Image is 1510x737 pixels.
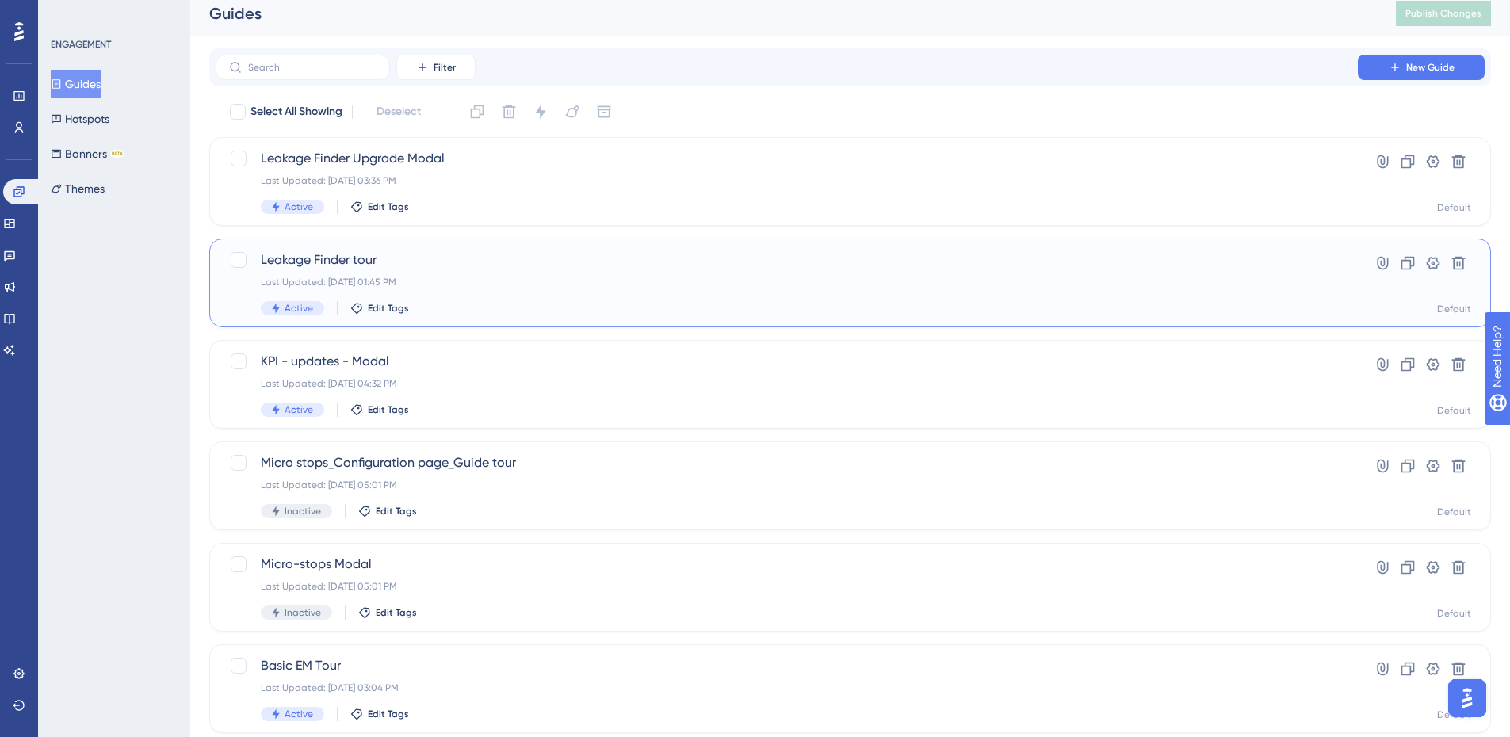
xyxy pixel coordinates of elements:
[396,55,476,80] button: Filter
[358,606,417,619] button: Edit Tags
[261,352,1313,371] span: KPI - updates - Modal
[261,555,1313,574] span: Micro-stops Modal
[1437,404,1471,417] div: Default
[362,97,435,126] button: Deselect
[51,174,105,203] button: Themes
[285,708,313,720] span: Active
[51,105,109,133] button: Hotspots
[1358,55,1485,80] button: New Guide
[350,403,409,416] button: Edit Tags
[261,479,1313,491] div: Last Updated: [DATE] 05:01 PM
[1437,303,1471,315] div: Default
[261,656,1313,675] span: Basic EM Tour
[1405,7,1481,20] span: Publish Changes
[1437,607,1471,620] div: Default
[368,200,409,213] span: Edit Tags
[261,377,1313,390] div: Last Updated: [DATE] 04:32 PM
[285,200,313,213] span: Active
[368,302,409,315] span: Edit Tags
[285,302,313,315] span: Active
[1437,506,1471,518] div: Default
[261,453,1313,472] span: Micro stops_Configuration page_Guide tour
[110,150,124,158] div: BETA
[1443,674,1491,722] iframe: UserGuiding AI Assistant Launcher
[376,606,417,619] span: Edit Tags
[261,682,1313,694] div: Last Updated: [DATE] 03:04 PM
[261,149,1313,168] span: Leakage Finder Upgrade Modal
[37,4,99,23] span: Need Help?
[377,102,421,121] span: Deselect
[51,139,124,168] button: BannersBETA
[51,70,101,98] button: Guides
[350,708,409,720] button: Edit Tags
[261,276,1313,288] div: Last Updated: [DATE] 01:45 PM
[1396,1,1491,26] button: Publish Changes
[209,2,1356,25] div: Guides
[350,200,409,213] button: Edit Tags
[261,250,1313,269] span: Leakage Finder tour
[1437,708,1471,721] div: Default
[368,708,409,720] span: Edit Tags
[51,38,111,51] div: ENGAGEMENT
[1437,201,1471,214] div: Default
[1406,61,1455,74] span: New Guide
[250,102,342,121] span: Select All Showing
[358,505,417,517] button: Edit Tags
[285,505,321,517] span: Inactive
[350,302,409,315] button: Edit Tags
[285,606,321,619] span: Inactive
[261,174,1313,187] div: Last Updated: [DATE] 03:36 PM
[376,505,417,517] span: Edit Tags
[248,62,377,73] input: Search
[434,61,456,74] span: Filter
[285,403,313,416] span: Active
[261,580,1313,593] div: Last Updated: [DATE] 05:01 PM
[368,403,409,416] span: Edit Tags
